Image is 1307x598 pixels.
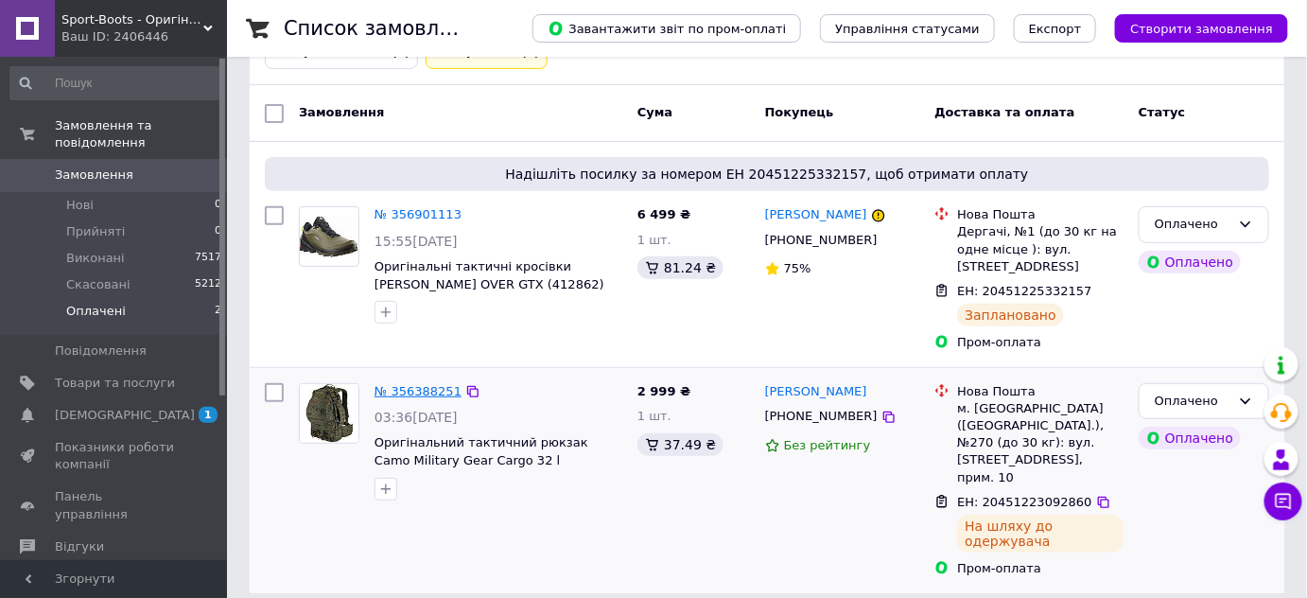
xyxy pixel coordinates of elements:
a: [PERSON_NAME] [765,206,867,224]
input: Пошук [9,66,223,100]
button: Створити замовлення [1115,14,1288,43]
a: [PERSON_NAME] [765,383,867,401]
span: Повідомлення [55,343,147,360]
span: Управління статусами [835,22,980,36]
span: 1 шт. [637,409,671,423]
span: 0 [215,223,221,240]
span: 1 шт. [637,233,671,247]
a: № 356388251 [375,384,462,398]
span: Покупець [765,105,834,119]
div: Пром-оплата [957,334,1124,351]
a: Оригінальний тактичний рюкзак Camo Military Gear Cargo 32 l [375,435,588,467]
span: 5212 [195,276,221,293]
span: 15:55[DATE] [375,234,458,249]
a: Створити замовлення [1096,21,1288,35]
div: Нова Пошта [957,206,1124,223]
span: Оплачені [66,303,126,320]
span: ЕН: 20451225332157 [957,284,1091,298]
div: Оплачено [1139,427,1241,449]
div: Ваш ID: 2406446 [61,28,227,45]
div: м. [GEOGRAPHIC_DATA] ([GEOGRAPHIC_DATA].), №270 (до 30 кг): вул. [STREET_ADDRESS], прим. 10 [957,400,1124,486]
button: Експорт [1014,14,1097,43]
span: 75% [784,261,811,275]
span: Без рейтингу [784,438,871,452]
img: Фото товару [300,217,358,257]
button: Управління статусами [820,14,995,43]
img: Фото товару [300,384,358,443]
div: [PHONE_NUMBER] [761,228,881,253]
span: Замовлення та повідомлення [55,117,227,151]
span: 03:36[DATE] [375,410,458,425]
div: Нова Пошта [957,383,1124,400]
div: На шляху до одержувача [957,515,1124,553]
span: 2 [215,303,221,320]
a: Фото товару [299,206,359,267]
h1: Список замовлень [284,17,476,40]
span: Прийняті [66,223,125,240]
span: [DEMOGRAPHIC_DATA] [55,407,195,424]
span: Скасовані [66,276,131,293]
div: [PHONE_NUMBER] [761,404,881,429]
span: Відгуки [55,538,104,555]
div: Пром-оплата [957,560,1124,577]
span: 7517 [195,250,221,267]
button: Чат з покупцем [1264,483,1302,520]
span: Виконані [66,250,125,267]
span: Створити замовлення [1130,22,1273,36]
div: Оплачено [1155,215,1230,235]
div: Оплачено [1139,251,1241,273]
span: Замовлення [299,105,384,119]
span: ЕН: 20451223092860 [957,495,1091,509]
span: 6 499 ₴ [637,207,690,221]
div: 81.24 ₴ [637,256,723,279]
span: Sport-Boots - Оригінальні товари [61,11,203,28]
a: Фото товару [299,383,359,444]
div: Дергачі, №1 (до 30 кг на одне місце ): вул. [STREET_ADDRESS] [957,223,1124,275]
span: Надішліть посилку за номером ЕН 20451225332157, щоб отримати оплату [272,165,1262,184]
span: 0 [215,197,221,214]
span: Cума [637,105,672,119]
a: Оригінальні тактичні кросівки [PERSON_NAME] OVER GTX (412862) [375,259,604,291]
span: Показники роботи компанії [55,439,175,473]
div: Оплачено [1155,392,1230,412]
div: Заплановано [957,304,1064,326]
div: 37.49 ₴ [637,433,723,456]
span: Панель управління [55,488,175,522]
span: 2 999 ₴ [637,384,690,398]
button: Завантажити звіт по пром-оплаті [532,14,801,43]
span: 1 [199,407,218,423]
a: № 356901113 [375,207,462,221]
span: Статус [1139,105,1186,119]
span: Доставка та оплата [934,105,1074,119]
span: Товари та послуги [55,375,175,392]
span: Замовлення [55,167,133,184]
span: Експорт [1029,22,1082,36]
span: Нові [66,197,94,214]
span: Завантажити звіт по пром-оплаті [548,20,786,37]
